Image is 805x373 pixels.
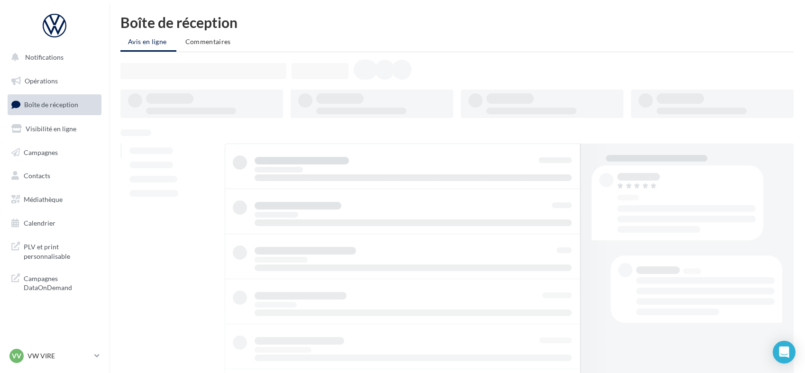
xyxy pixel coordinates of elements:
a: Contacts [6,166,103,186]
span: Contacts [24,172,50,180]
a: VV VW VIRE [8,347,101,365]
a: Médiathèque [6,190,103,209]
span: VV [12,351,21,361]
button: Notifications [6,47,100,67]
a: Visibilité en ligne [6,119,103,139]
a: Opérations [6,71,103,91]
span: Calendrier [24,219,55,227]
a: PLV et print personnalisable [6,237,103,264]
span: Médiathèque [24,195,63,203]
a: Calendrier [6,213,103,233]
span: Commentaires [185,37,231,45]
span: Opérations [25,77,58,85]
span: Boîte de réception [24,100,78,109]
a: Campagnes DataOnDemand [6,268,103,296]
p: VW VIRE [27,351,91,361]
a: Campagnes [6,143,103,163]
span: Visibilité en ligne [26,125,76,133]
span: Campagnes DataOnDemand [24,272,98,292]
div: Open Intercom Messenger [773,341,796,364]
a: Boîte de réception [6,94,103,115]
div: Boîte de réception [120,15,794,29]
span: Notifications [25,53,64,61]
span: PLV et print personnalisable [24,240,98,261]
span: Campagnes [24,148,58,156]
